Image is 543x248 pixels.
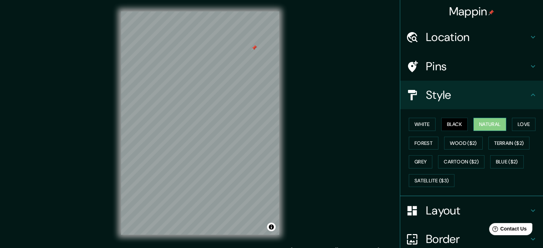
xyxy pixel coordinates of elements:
[400,23,543,51] div: Location
[426,88,529,102] h4: Style
[409,174,454,187] button: Satellite ($3)
[409,118,436,131] button: White
[400,52,543,81] div: Pins
[512,118,536,131] button: Love
[444,137,483,150] button: Wood ($2)
[488,137,530,150] button: Terrain ($2)
[400,81,543,109] div: Style
[488,10,494,15] img: pin-icon.png
[426,232,529,246] h4: Border
[441,118,468,131] button: Black
[121,11,279,235] canvas: Map
[267,223,276,231] button: Toggle attribution
[438,155,484,168] button: Cartoon ($2)
[449,4,494,19] h4: Mappin
[473,118,506,131] button: Natural
[426,59,529,74] h4: Pins
[409,137,438,150] button: Forest
[479,220,535,240] iframe: Help widget launcher
[409,155,432,168] button: Grey
[426,203,529,218] h4: Layout
[426,30,529,44] h4: Location
[400,196,543,225] div: Layout
[490,155,524,168] button: Blue ($2)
